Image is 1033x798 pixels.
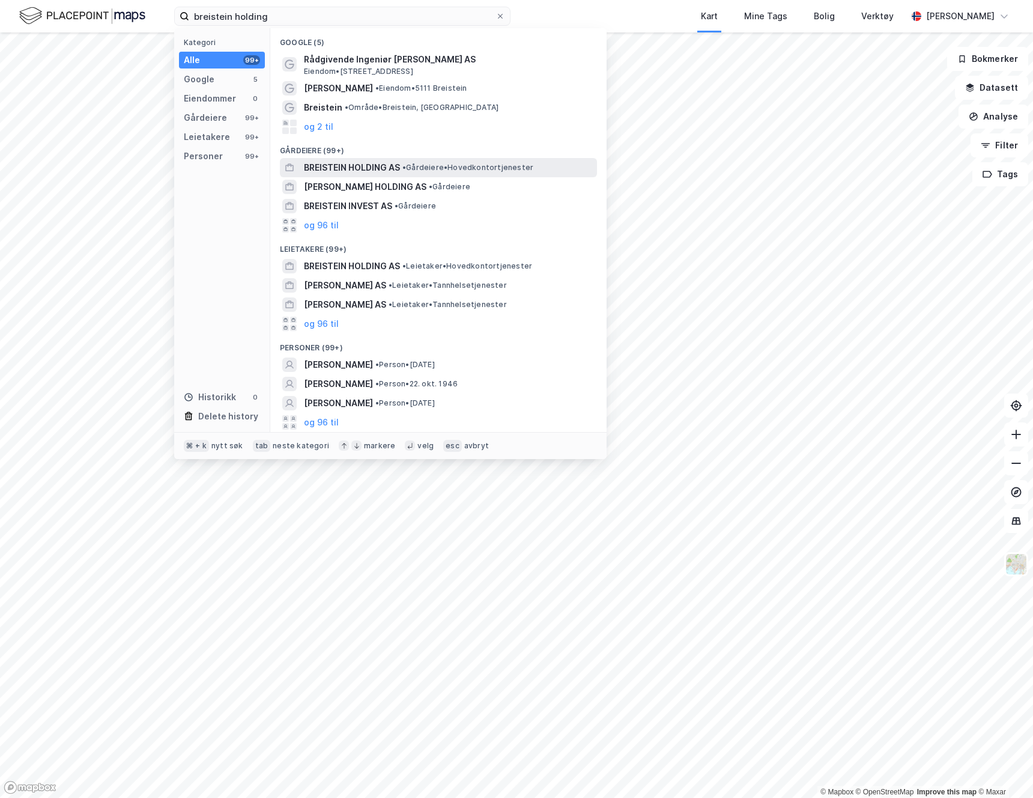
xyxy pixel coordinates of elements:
[926,9,995,23] div: [PERSON_NAME]
[184,72,214,87] div: Google
[375,84,379,93] span: •
[304,358,373,372] span: [PERSON_NAME]
[375,379,458,389] span: Person • 22. okt. 1946
[304,396,373,410] span: [PERSON_NAME]
[959,105,1028,129] button: Analyse
[973,740,1033,798] iframe: Chat Widget
[304,67,413,76] span: Eiendom • [STREET_ADDRESS]
[375,84,467,93] span: Eiendom • 5111 Breistein
[917,788,977,796] a: Improve this map
[820,788,853,796] a: Mapbox
[744,9,787,23] div: Mine Tags
[270,136,607,158] div: Gårdeiere (99+)
[304,377,373,391] span: [PERSON_NAME]
[389,300,392,309] span: •
[395,201,398,210] span: •
[184,91,236,106] div: Eiendommer
[304,120,333,134] button: og 2 til
[375,398,379,407] span: •
[971,133,1028,157] button: Filter
[364,441,395,451] div: markere
[250,75,260,84] div: 5
[395,201,436,211] span: Gårdeiere
[304,52,592,67] span: Rådgivende Ingeniør [PERSON_NAME] AS
[345,103,498,112] span: Område • Breistein, [GEOGRAPHIC_DATA]
[270,334,607,355] div: Personer (99+)
[304,317,339,331] button: og 96 til
[973,740,1033,798] div: Kontrollprogram for chat
[270,235,607,257] div: Leietakere (99+)
[304,415,339,430] button: og 96 til
[856,788,914,796] a: OpenStreetMap
[273,441,329,451] div: neste kategori
[345,103,348,112] span: •
[304,160,400,175] span: BREISTEIN HOLDING AS
[443,440,462,452] div: esc
[243,132,260,142] div: 99+
[4,781,56,794] a: Mapbox homepage
[402,261,532,271] span: Leietaker • Hovedkontortjenester
[402,261,406,270] span: •
[243,151,260,161] div: 99+
[947,47,1028,71] button: Bokmerker
[304,180,426,194] span: [PERSON_NAME] HOLDING AS
[270,28,607,50] div: Google (5)
[189,7,495,25] input: Søk på adresse, matrikkel, gårdeiere, leietakere eller personer
[250,392,260,402] div: 0
[184,440,209,452] div: ⌘ + k
[375,379,379,388] span: •
[375,360,379,369] span: •
[701,9,718,23] div: Kart
[253,440,271,452] div: tab
[1005,553,1028,576] img: Z
[417,441,434,451] div: velg
[304,100,342,115] span: Breistein
[304,259,400,273] span: BREISTEIN HOLDING AS
[429,182,470,192] span: Gårdeiere
[375,398,435,408] span: Person • [DATE]
[955,76,1028,100] button: Datasett
[464,441,489,451] div: avbryt
[304,199,392,213] span: BREISTEIN INVEST AS
[304,278,386,293] span: [PERSON_NAME] AS
[304,81,373,96] span: [PERSON_NAME]
[972,162,1028,186] button: Tags
[184,38,265,47] div: Kategori
[814,9,835,23] div: Bolig
[19,5,145,26] img: logo.f888ab2527a4732fd821a326f86c7f29.svg
[861,9,894,23] div: Verktøy
[389,300,507,309] span: Leietaker • Tannhelsetjenester
[389,281,507,290] span: Leietaker • Tannhelsetjenester
[184,149,223,163] div: Personer
[184,130,230,144] div: Leietakere
[198,409,258,424] div: Delete history
[375,360,435,370] span: Person • [DATE]
[304,297,386,312] span: [PERSON_NAME] AS
[211,441,243,451] div: nytt søk
[250,94,260,103] div: 0
[402,163,406,172] span: •
[243,113,260,123] div: 99+
[402,163,533,172] span: Gårdeiere • Hovedkontortjenester
[389,281,392,290] span: •
[184,53,200,67] div: Alle
[243,55,260,65] div: 99+
[184,111,227,125] div: Gårdeiere
[429,182,432,191] span: •
[304,218,339,233] button: og 96 til
[184,390,236,404] div: Historikk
